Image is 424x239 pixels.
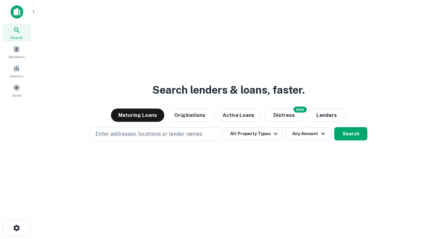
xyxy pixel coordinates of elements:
[2,43,31,61] a: Borrowers
[10,73,23,79] span: Contacts
[111,109,164,122] button: Maturing Loans
[293,107,307,113] div: NEW
[2,62,31,80] a: Contacts
[2,24,31,41] a: Search
[264,109,304,122] button: Search distressed loans with lien and other non-mortgage details.
[90,127,222,141] button: Enter addresses, locations or lender names
[2,81,31,99] a: Saved
[334,127,367,140] button: Search
[307,109,346,122] button: Lenders
[9,54,25,59] span: Borrowers
[95,130,202,138] p: Enter addresses, locations or lender names
[225,127,283,140] button: All Property Types
[391,186,424,218] iframe: Chat Widget
[215,109,262,122] button: Active Loans
[11,5,23,19] img: capitalize-icon.png
[11,35,23,40] span: Search
[152,82,305,98] h3: Search lenders & loans, faster.
[285,127,332,140] button: Any Amount
[167,109,213,122] button: Originations
[12,93,22,98] span: Saved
